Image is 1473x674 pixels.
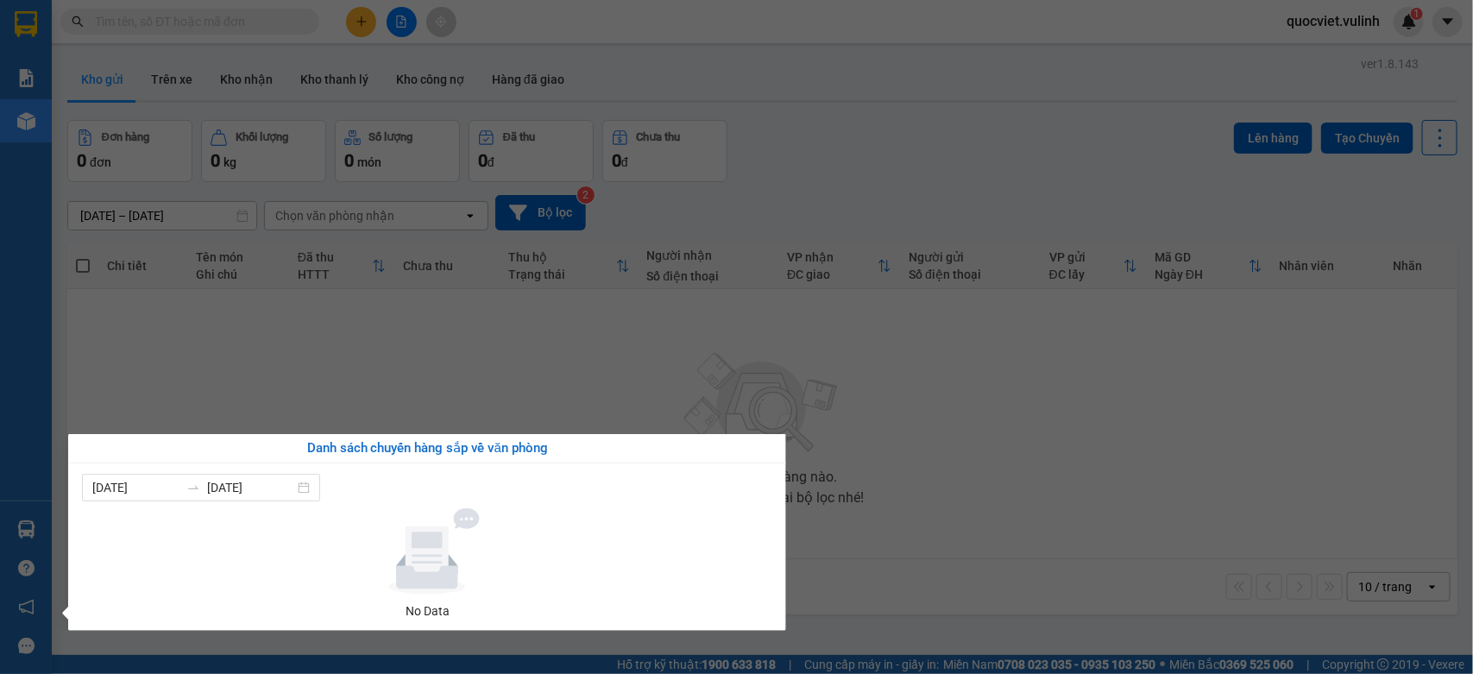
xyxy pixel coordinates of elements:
input: Từ ngày [92,478,179,497]
div: No Data [89,602,765,620]
input: Đến ngày [207,478,294,497]
span: to [186,481,200,494]
div: Danh sách chuyến hàng sắp về văn phòng [82,438,772,459]
span: swap-right [186,481,200,494]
